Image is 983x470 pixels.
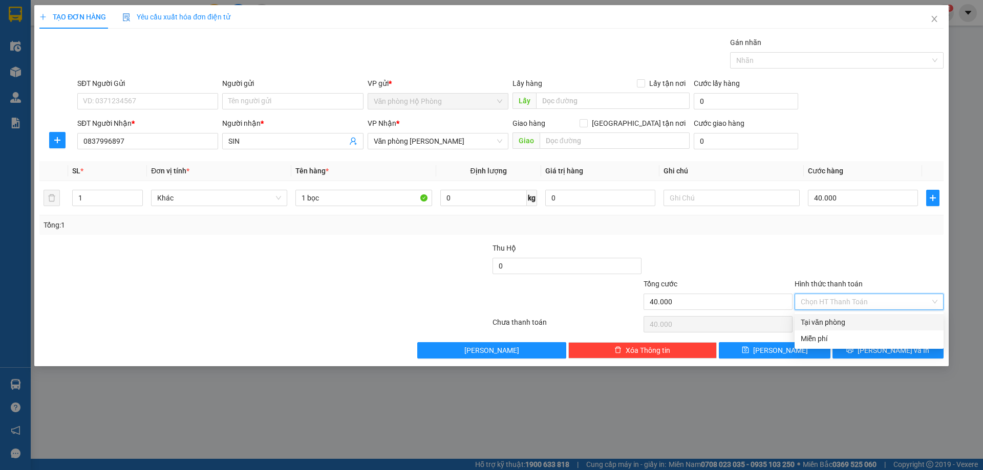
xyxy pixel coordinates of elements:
div: VP gửi [368,78,508,89]
span: Tổng cước [644,280,677,288]
div: SĐT Người Nhận [77,118,218,129]
span: Khác [157,190,281,206]
span: Xóa Thông tin [626,345,670,356]
button: printer[PERSON_NAME] và In [832,342,944,359]
input: Ghi Chú [664,190,800,206]
th: Ghi chú [659,161,804,181]
div: Tại văn phòng [801,317,937,328]
span: Lấy [512,93,536,109]
div: Tổng: 1 [44,219,379,231]
div: Người gửi [222,78,363,89]
button: delete [44,190,60,206]
span: Định lượng [471,167,507,175]
span: plus [39,13,47,20]
span: SL [72,167,80,175]
span: plus [50,136,65,144]
span: Văn phòng Hồ Chí Minh [374,133,502,149]
input: VD: Bàn, Ghế [295,190,432,206]
span: Lấy tận nơi [645,78,690,89]
span: save [742,346,749,354]
span: plus [927,194,939,202]
label: Gán nhãn [730,38,761,47]
button: plus [926,190,939,206]
span: kg [527,190,537,206]
button: Close [920,5,949,34]
button: save[PERSON_NAME] [719,342,830,359]
span: TẠO ĐƠN HÀNG [39,13,106,21]
span: Cước hàng [808,167,843,175]
img: icon [122,13,131,21]
span: VP Nhận [368,119,396,127]
input: 0 [545,190,655,206]
input: Cước lấy hàng [694,93,798,109]
label: Cước giao hàng [694,119,744,127]
span: Tên hàng [295,167,329,175]
span: [PERSON_NAME] [753,345,808,356]
div: Miễn phí [801,333,937,344]
label: Cước lấy hàng [694,79,740,87]
span: Giao [512,132,540,149]
div: Người nhận [222,118,363,129]
button: deleteXóa Thông tin [568,342,717,359]
span: Đơn vị tính [151,167,189,175]
span: user-add [349,137,357,145]
span: Lấy hàng [512,79,542,87]
span: Thu Hộ [493,244,516,252]
span: Giao hàng [512,119,545,127]
span: Văn phòng Hộ Phòng [374,94,502,109]
span: Yêu cầu xuất hóa đơn điện tử [122,13,230,21]
input: Cước giao hàng [694,133,798,149]
input: Dọc đường [540,132,690,149]
span: [PERSON_NAME] và In [858,345,929,356]
label: Hình thức thanh toán [795,280,863,288]
span: Giá trị hàng [545,167,583,175]
span: printer [846,346,853,354]
input: Dọc đường [536,93,690,109]
div: Chưa thanh toán [491,317,643,334]
span: [GEOGRAPHIC_DATA] tận nơi [588,118,690,129]
button: plus [49,132,66,148]
span: close [930,15,938,23]
button: [PERSON_NAME] [417,342,566,359]
span: delete [614,346,622,354]
div: SĐT Người Gửi [77,78,218,89]
span: [PERSON_NAME] [464,345,519,356]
